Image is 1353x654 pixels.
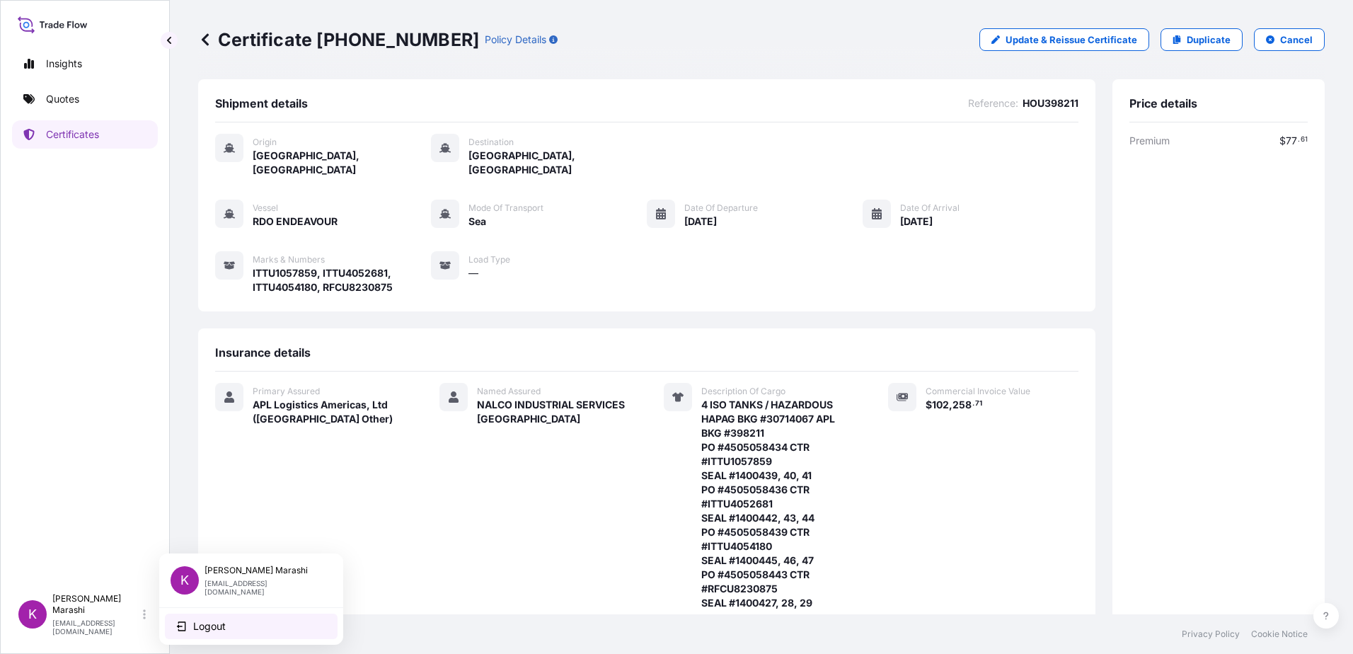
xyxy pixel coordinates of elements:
[684,202,758,214] span: Date of Departure
[46,92,79,106] p: Quotes
[1254,28,1325,51] button: Cancel
[468,254,510,265] span: Load Type
[215,96,308,110] span: Shipment details
[1182,629,1240,640] a: Privacy Policy
[1161,28,1243,51] a: Duplicate
[1129,96,1197,110] span: Price details
[468,266,478,280] span: —
[1129,134,1170,148] span: Premium
[485,33,546,47] p: Policy Details
[1251,629,1308,640] a: Cookie Notice
[205,565,321,576] p: [PERSON_NAME] Marashi
[1279,136,1286,146] span: $
[28,607,37,621] span: K
[253,202,278,214] span: Vessel
[1286,136,1297,146] span: 77
[52,619,140,636] p: [EMAIL_ADDRESS][DOMAIN_NAME]
[1023,96,1078,110] span: HOU398211
[253,266,431,294] span: ITTU1057859, ITTU4052681, ITTU4054180, RFCU8230875
[253,386,320,397] span: Primary Assured
[253,137,277,148] span: Origin
[1006,33,1137,47] p: Update & Reissue Certificate
[701,386,785,397] span: Description Of Cargo
[477,398,630,426] span: NALCO INDUSTRIAL SERVICES [GEOGRAPHIC_DATA]
[1301,137,1308,142] span: 61
[900,214,933,229] span: [DATE]
[968,96,1018,110] span: Reference :
[926,400,932,410] span: $
[468,149,647,177] span: [GEOGRAPHIC_DATA], [GEOGRAPHIC_DATA]
[684,214,717,229] span: [DATE]
[253,398,405,426] span: APL Logistics Americas, Ltd ([GEOGRAPHIC_DATA] Other)
[180,573,189,587] span: K
[701,398,854,610] span: 4 ISO TANKS / HAZARDOUS HAPAG BKG #30714067 APL BKG #398211 PO #4505058434 CTR #ITTU1057859 SEAL ...
[198,28,479,51] p: Certificate [PHONE_NUMBER]
[12,120,158,149] a: Certificates
[12,50,158,78] a: Insights
[46,127,99,142] p: Certificates
[205,579,321,596] p: [EMAIL_ADDRESS][DOMAIN_NAME]
[1187,33,1231,47] p: Duplicate
[468,214,486,229] span: Sea
[477,386,541,397] span: Named Assured
[46,57,82,71] p: Insights
[193,619,226,633] span: Logout
[253,254,325,265] span: Marks & Numbers
[900,202,960,214] span: Date of Arrival
[926,386,1030,397] span: Commercial Invoice Value
[165,614,338,639] button: Logout
[468,202,543,214] span: Mode of Transport
[975,401,982,406] span: 71
[253,214,338,229] span: RDO ENDEAVOUR
[979,28,1149,51] a: Update & Reissue Certificate
[12,85,158,113] a: Quotes
[949,400,952,410] span: ,
[253,149,431,177] span: [GEOGRAPHIC_DATA], [GEOGRAPHIC_DATA]
[52,593,140,616] p: [PERSON_NAME] Marashi
[1280,33,1313,47] p: Cancel
[215,345,311,360] span: Insurance details
[932,400,949,410] span: 102
[972,401,974,406] span: .
[1298,137,1300,142] span: .
[952,400,972,410] span: 258
[468,137,514,148] span: Destination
